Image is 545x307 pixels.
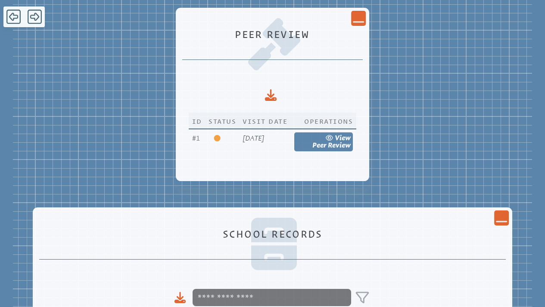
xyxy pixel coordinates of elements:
[192,117,202,125] span: Id
[335,134,351,142] span: view
[243,117,287,125] span: Visit Date
[209,117,236,125] span: Status
[265,89,277,101] div: Download to CSV
[6,9,21,25] span: Back
[312,141,351,149] span: Peer Review
[243,134,264,142] span: [DATE]
[174,292,186,304] div: Download to CSV
[186,29,360,40] h1: Peer Review
[43,229,503,240] h1: School Records
[192,134,200,142] span: 1
[294,132,353,151] a: view Peer Review
[28,9,42,25] span: Forward
[304,116,353,125] span: Operations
